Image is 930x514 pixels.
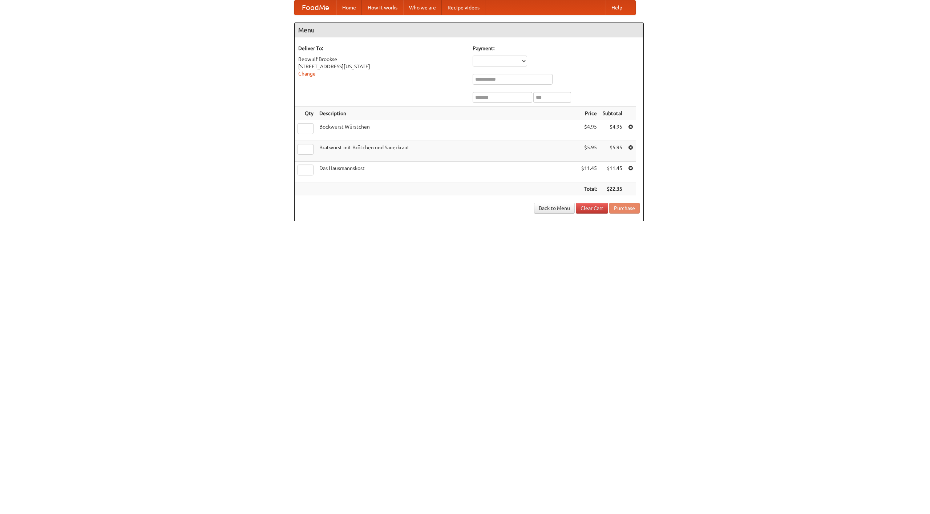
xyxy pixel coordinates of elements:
[295,0,336,15] a: FoodMe
[600,162,625,182] td: $11.45
[534,203,575,214] a: Back to Menu
[609,203,640,214] button: Purchase
[298,71,316,77] a: Change
[578,141,600,162] td: $5.95
[442,0,485,15] a: Recipe videos
[298,56,465,63] div: Beowulf Brookse
[578,107,600,120] th: Price
[295,23,643,37] h4: Menu
[600,120,625,141] td: $4.95
[606,0,628,15] a: Help
[600,141,625,162] td: $5.95
[316,107,578,120] th: Description
[576,203,608,214] a: Clear Cart
[600,182,625,196] th: $22.35
[316,162,578,182] td: Das Hausmannskost
[403,0,442,15] a: Who we are
[473,45,640,52] h5: Payment:
[316,141,578,162] td: Bratwurst mit Brötchen und Sauerkraut
[316,120,578,141] td: Bockwurst Würstchen
[578,120,600,141] td: $4.95
[362,0,403,15] a: How it works
[578,182,600,196] th: Total:
[336,0,362,15] a: Home
[600,107,625,120] th: Subtotal
[298,63,465,70] div: [STREET_ADDRESS][US_STATE]
[295,107,316,120] th: Qty
[298,45,465,52] h5: Deliver To:
[578,162,600,182] td: $11.45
